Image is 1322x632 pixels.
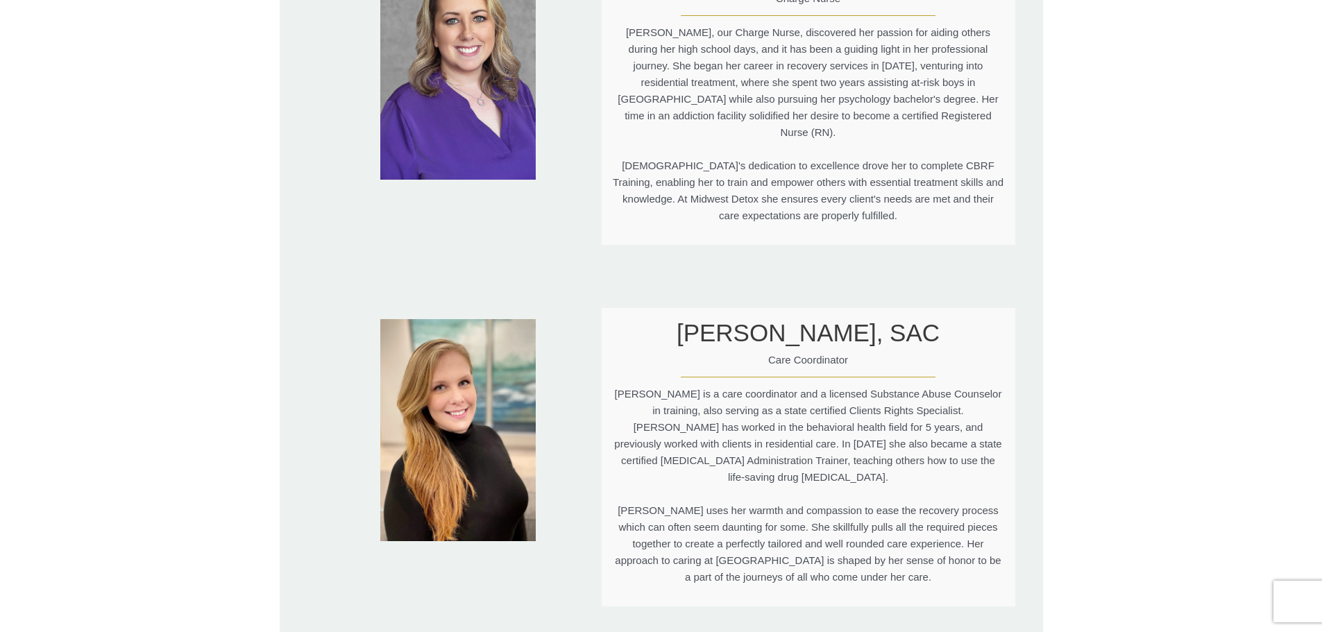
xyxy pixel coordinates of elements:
[612,352,1005,368] span: Care Coordinator
[380,319,536,541] img: Image (3) (1)
[612,386,1005,586] span: [PERSON_NAME] is a care coordinator and a licensed Substance Abuse Counselor in training, also se...
[612,24,1005,224] span: [PERSON_NAME], our Charge Nurse, discovered her passion for aiding others during her high school ...
[612,318,1005,348] h3: [PERSON_NAME], SAC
